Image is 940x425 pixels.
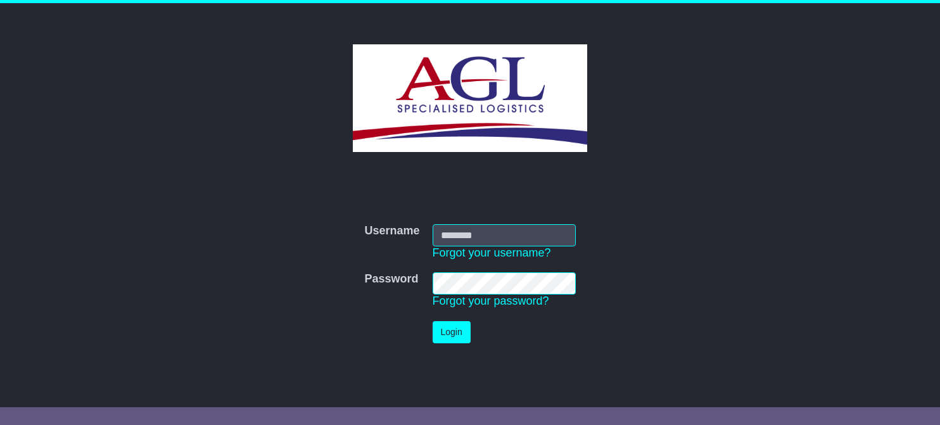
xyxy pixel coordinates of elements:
label: Username [364,224,419,238]
button: Login [433,321,471,343]
img: AGL SPECIALISED LOGISTICS [353,44,587,152]
a: Forgot your password? [433,295,549,307]
a: Forgot your username? [433,246,551,259]
label: Password [364,272,418,286]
